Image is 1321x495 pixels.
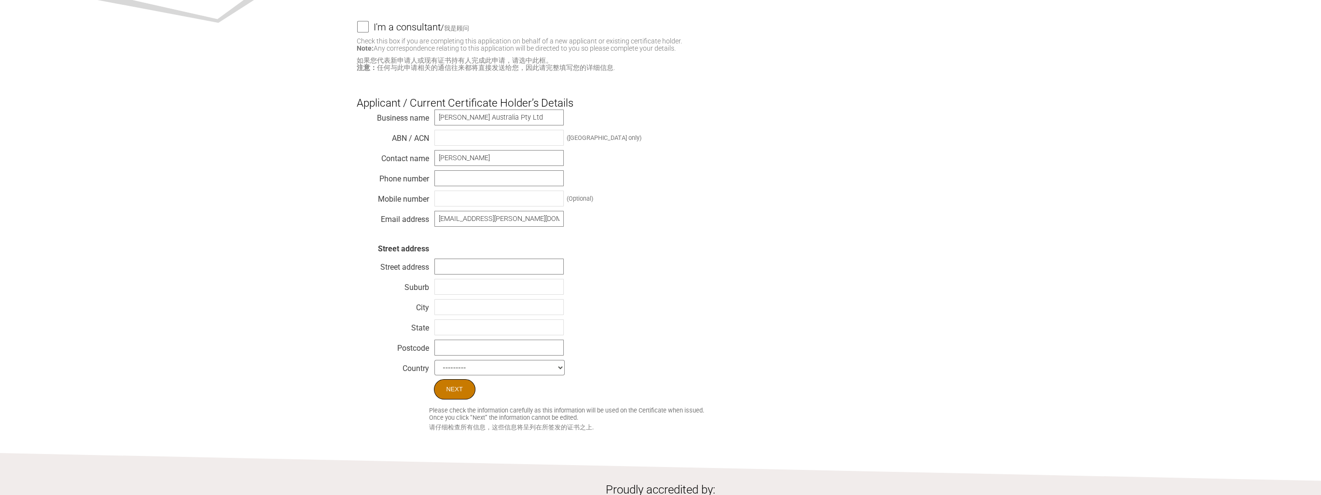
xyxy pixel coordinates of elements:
h3: Applicant / Current Certificate Holder’s Details [357,80,965,109]
strong: Note: [357,44,374,52]
div: ABN / ACN [357,131,429,141]
strong: Street address [378,244,429,253]
div: State [357,321,429,330]
div: Business name [357,111,429,121]
div: Contact name [357,151,429,161]
div: Country [357,361,429,371]
small: Please check the information carefully as this information will be used on the Certificate when i... [429,407,965,421]
div: Suburb [357,280,429,290]
div: City [357,301,429,310]
div: Email address [357,212,429,222]
div: Street address [357,260,429,270]
small: Check this box if you are completing this application on behalf of a new applicant or existing ce... [357,37,682,52]
div: (Optional) [567,195,593,202]
small: 我是顾问 [444,25,469,32]
div: Phone number [357,172,429,181]
div: Postcode [357,341,429,351]
input: Next [434,379,475,399]
label: / [374,21,965,33]
small: 请仔细检查所有信息，这些信息将呈列在所签发的证书之上. [429,424,965,432]
small: 如果您代表新申请人或现有证书持有人完成此申请，请选中此框。 任何与此申请相关的通信往来都将直接发送给您，因此请完整填写您的详细信息. [357,57,965,71]
div: ([GEOGRAPHIC_DATA] only) [567,134,641,141]
div: Mobile number [357,192,429,202]
strong: 注意： [357,64,377,71]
